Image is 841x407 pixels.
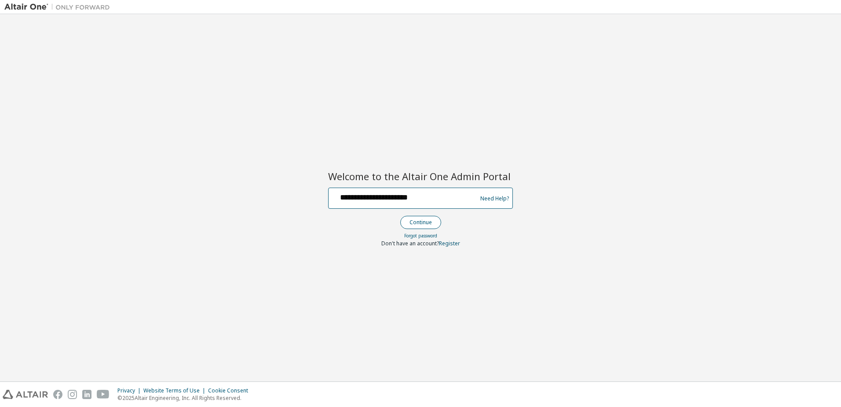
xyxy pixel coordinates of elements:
div: Cookie Consent [208,387,253,394]
img: instagram.svg [68,390,77,399]
a: Register [439,240,460,247]
span: Don't have an account? [381,240,439,247]
img: Altair One [4,3,114,11]
img: linkedin.svg [82,390,91,399]
div: Website Terms of Use [143,387,208,394]
p: © 2025 Altair Engineering, Inc. All Rights Reserved. [117,394,253,402]
a: Forgot password [404,233,437,239]
img: facebook.svg [53,390,62,399]
h2: Welcome to the Altair One Admin Portal [328,170,513,182]
img: altair_logo.svg [3,390,48,399]
img: youtube.svg [97,390,110,399]
div: Privacy [117,387,143,394]
button: Continue [400,216,441,229]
